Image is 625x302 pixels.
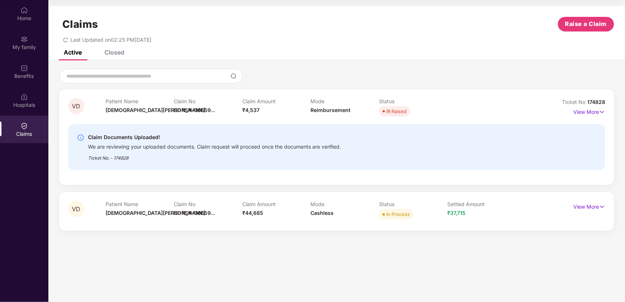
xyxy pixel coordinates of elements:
span: Last Updated on 02:25 PM[DATE] [70,37,151,43]
p: Mode [310,201,379,207]
div: Claim Documents Uploaded! [88,133,341,142]
span: Cashless [310,210,334,216]
div: We are reviewing your uploaded documents. Claim request will proceed once the documents are verif... [88,142,341,150]
p: Patient Name [106,98,174,104]
p: Mode [310,98,379,104]
span: [DEMOGRAPHIC_DATA][PERSON_NAME] [106,210,205,216]
p: View More [573,106,605,116]
p: Claim Amount [242,201,311,207]
img: svg+xml;base64,PHN2ZyBpZD0iSG9tZSIgeG1sbnM9Imh0dHA6Ly93d3cudzMub3JnLzIwMDAvc3ZnIiB3aWR0aD0iMjAiIG... [21,7,28,14]
span: HI-RSA-00659... [174,210,215,216]
div: Closed [104,49,124,56]
img: svg+xml;base64,PHN2ZyBpZD0iQ2xhaW0iIHhtbG5zPSJodHRwOi8vd3d3LnczLm9yZy8yMDAwL3N2ZyIgd2lkdGg9IjIwIi... [21,122,28,130]
img: svg+xml;base64,PHN2ZyB4bWxucz0iaHR0cDovL3d3dy53My5vcmcvMjAwMC9zdmciIHdpZHRoPSIxNyIgaGVpZ2h0PSIxNy... [599,108,605,116]
span: [DEMOGRAPHIC_DATA][PERSON_NAME] [106,107,205,113]
img: svg+xml;base64,PHN2ZyBpZD0iSW5mby0yMHgyMCIgeG1sbnM9Imh0dHA6Ly93d3cudzMub3JnLzIwMDAvc3ZnIiB3aWR0aD... [77,134,84,141]
p: Status [379,201,448,207]
img: svg+xml;base64,PHN2ZyB3aWR0aD0iMjAiIGhlaWdodD0iMjAiIHZpZXdCb3g9IjAgMCAyMCAyMCIgZmlsbD0ibm9uZSIgeG... [21,36,28,43]
p: View More [573,201,605,211]
p: Settled Amount [447,201,516,207]
span: ₹37,715 [447,210,466,216]
span: 174828 [587,99,605,105]
div: Active [64,49,82,56]
span: Ticket No [562,99,587,105]
img: svg+xml;base64,PHN2ZyBpZD0iQmVuZWZpdHMiIHhtbG5zPSJodHRwOi8vd3d3LnczLm9yZy8yMDAwL3N2ZyIgd2lkdGg9Ij... [21,64,28,72]
div: In Process [386,210,410,218]
span: VD [72,206,81,212]
h1: Claims [62,18,98,30]
p: Patient Name [106,201,174,207]
button: Raise a Claim [558,17,614,31]
img: svg+xml;base64,PHN2ZyBpZD0iU2VhcmNoLTMyeDMyIiB4bWxucz0iaHR0cDovL3d3dy53My5vcmcvMjAwMC9zdmciIHdpZH... [231,73,236,79]
div: IR Raised [386,108,407,115]
span: HI-RSA-00659... [174,107,215,113]
span: Raise a Claim [565,19,607,29]
p: Claim Amount [242,98,311,104]
img: svg+xml;base64,PHN2ZyBpZD0iSG9zcGl0YWxzIiB4bWxucz0iaHR0cDovL3d3dy53My5vcmcvMjAwMC9zdmciIHdpZHRoPS... [21,93,28,101]
img: svg+xml;base64,PHN2ZyB4bWxucz0iaHR0cDovL3d3dy53My5vcmcvMjAwMC9zdmciIHdpZHRoPSIxNyIgaGVpZ2h0PSIxNy... [599,203,605,211]
span: ₹44,685 [242,210,263,216]
span: Reimbursement [310,107,350,113]
p: Claim No [174,98,242,104]
span: VD [72,103,81,109]
div: Ticket No. - 174828 [88,150,341,161]
span: ₹4,537 [242,107,260,113]
p: Claim No [174,201,242,207]
span: redo [63,37,68,43]
p: Status [379,98,448,104]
